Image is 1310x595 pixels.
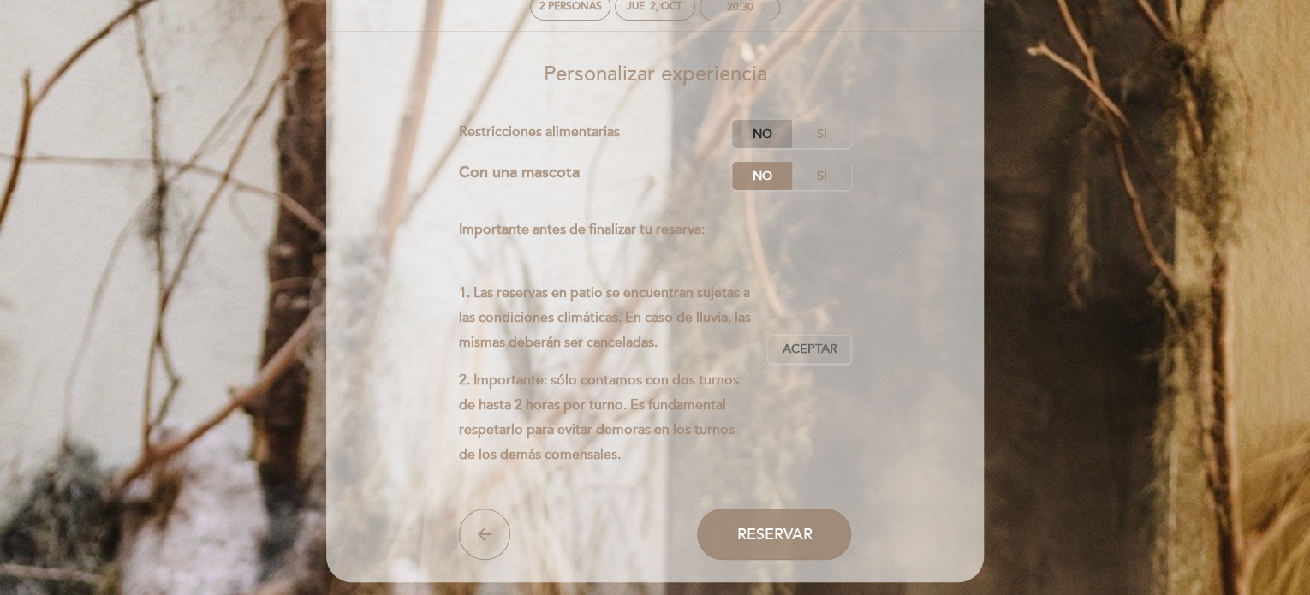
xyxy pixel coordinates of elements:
[732,120,792,148] label: No
[791,162,851,190] label: Si
[767,335,851,364] button: Aceptar
[474,524,495,544] i: arrow_back
[697,509,851,560] button: Reservar
[544,62,767,86] span: Personalizar experiencia
[459,368,754,467] p: 2. Importante: sólo contamos con dos turnos de hasta 2 horas por turno. Es fundamental respetarlo...
[459,509,510,560] button: arrow_back
[736,525,812,544] span: Reservar
[459,162,580,190] div: Con una mascota
[459,281,754,354] p: 1. Las reservas en patio se encuentran sujetas a las condiciones climáticas. En caso de lluvia, l...
[791,120,851,148] label: Si
[732,162,792,190] label: No
[727,1,753,14] div: 20:30
[459,221,705,238] strong: Importante antes de finalizar tu reserva:
[782,341,837,359] span: Aceptar
[459,120,733,148] div: Restricciones alimentarias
